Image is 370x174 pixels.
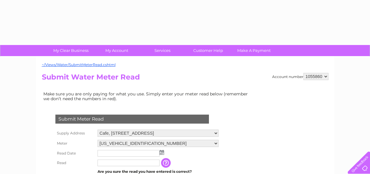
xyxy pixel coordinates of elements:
[55,115,209,124] div: Submit Meter Read
[54,148,96,158] th: Read Date
[42,90,253,103] td: Make sure you are only paying for what you use. Simply enter your meter read below (remember we d...
[161,158,172,168] input: Information
[160,150,164,155] img: ...
[42,62,116,67] a: ~/Views/Water/SubmitMeterRead.cshtml
[272,73,328,80] div: Account number
[92,45,141,56] a: My Account
[42,73,328,84] h2: Submit Water Meter Read
[183,45,233,56] a: Customer Help
[54,128,96,138] th: Supply Address
[46,45,96,56] a: My Clear Business
[54,158,96,168] th: Read
[229,45,279,56] a: Make A Payment
[138,45,187,56] a: Services
[54,138,96,148] th: Meter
